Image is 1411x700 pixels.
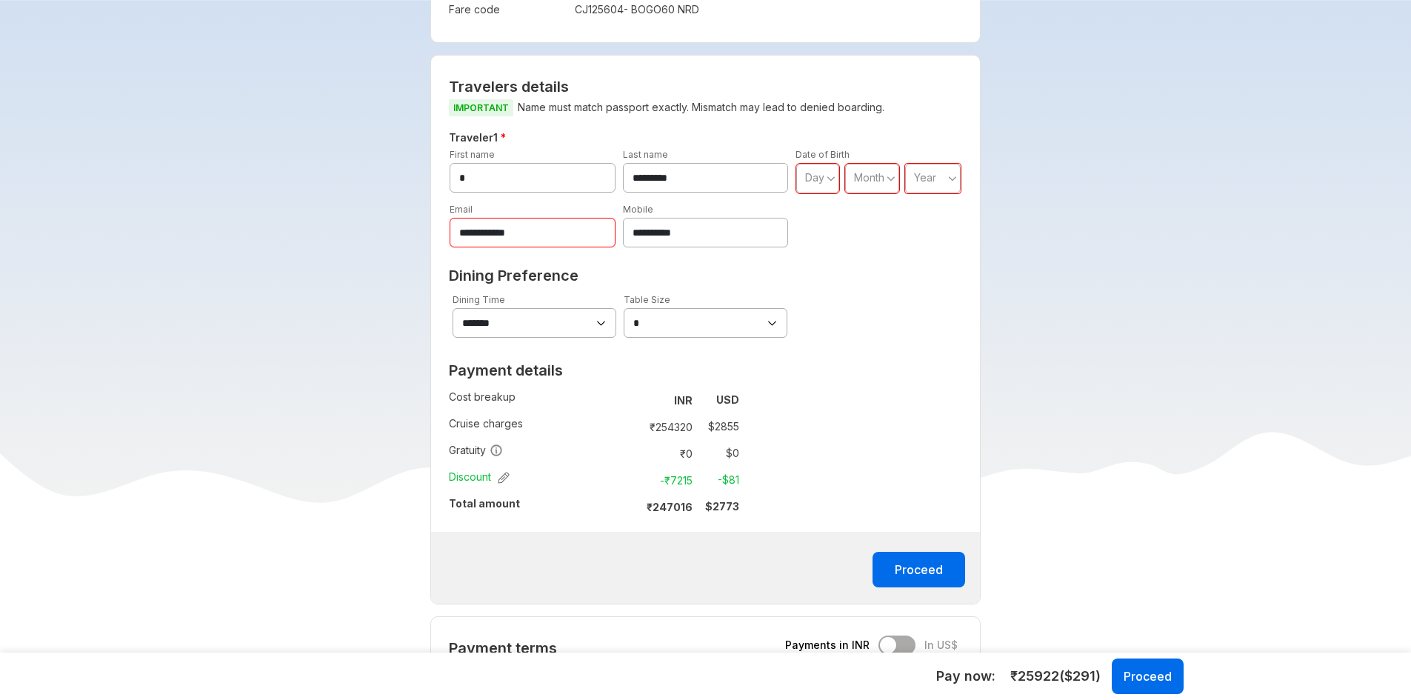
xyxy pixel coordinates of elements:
label: Last name [623,149,668,160]
div: CJ125604 - BOGO60 NRD [575,2,847,17]
label: Mobile [623,204,653,215]
label: Email [450,204,473,215]
span: Payments in INR [785,638,870,653]
svg: angle down [948,171,957,186]
strong: INR [674,394,693,407]
span: IMPORTANT [449,99,513,116]
td: $ 0 [698,443,739,464]
strong: Total amount [449,497,520,510]
h5: Traveler 1 [446,129,965,147]
td: ₹ 0 [636,443,698,464]
p: Name must match passport exactly. Mismatch may lead to denied boarding. [449,99,962,117]
td: Cruise charges [449,413,630,440]
h2: Dining Preference [449,267,962,284]
h5: Pay now: [936,667,995,685]
td: $ 2855 [698,416,739,437]
span: Day [805,171,824,184]
h2: Payment details [449,361,739,379]
label: Date of Birth [795,149,850,160]
h2: Payment terms [449,639,739,657]
button: Proceed [873,552,965,587]
td: Cost breakup [449,387,630,413]
h2: Travelers details [449,78,962,96]
label: Table Size [624,294,670,305]
span: In US$ [924,638,958,653]
td: : [630,440,636,467]
strong: USD [716,393,739,406]
strong: ₹ 247016 [647,501,693,513]
span: Gratuity [449,443,503,458]
button: Proceed [1112,659,1184,694]
label: First name [450,149,495,160]
td: : [630,493,636,520]
span: ₹ 25922 ($ 291 ) [1010,667,1101,686]
strong: $ 2773 [705,500,739,513]
label: Dining Time [453,294,505,305]
td: -₹ 7215 [636,470,698,490]
span: Discount [449,470,510,484]
td: : [630,387,636,413]
td: : [630,467,636,493]
span: Year [914,171,936,184]
td: -$ 81 [698,470,739,490]
td: : [630,413,636,440]
span: Month [854,171,884,184]
svg: angle down [827,171,835,186]
td: ₹ 254320 [636,416,698,437]
svg: angle down [887,171,895,186]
